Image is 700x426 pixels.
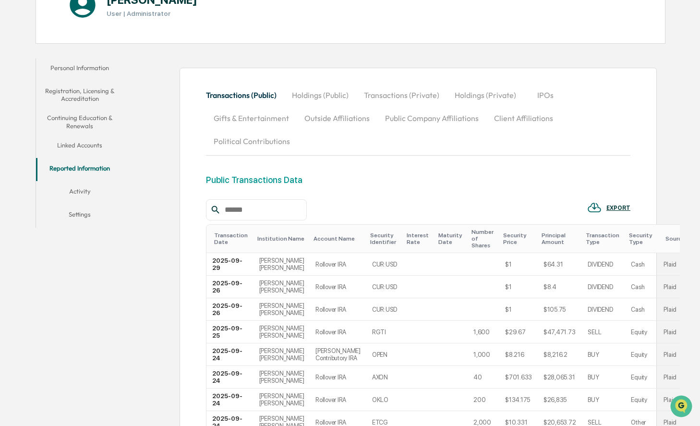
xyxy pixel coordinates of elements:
div: secondary tabs example [36,58,124,228]
td: [PERSON_NAME] [PERSON_NAME] [253,253,310,276]
button: Client Affiliations [486,107,561,130]
td: Rollover IRA [310,389,366,411]
td: Rollover IRA [310,276,366,298]
div: EXPORT [606,205,630,211]
td: Plaid [658,321,691,343]
td: Plaid [658,389,691,411]
td: 40 [468,366,499,389]
button: Outside Affiliations [297,107,377,130]
img: EXPORT [587,200,602,215]
td: $47,471.73 [538,321,582,343]
td: Plaid [658,276,691,298]
td: $134.175 [499,389,538,411]
button: Registration, Licensing & Accreditation [36,81,124,109]
div: secondary tabs example [206,84,630,153]
td: [PERSON_NAME] [PERSON_NAME] [253,276,310,298]
td: [PERSON_NAME] [PERSON_NAME] [253,321,310,343]
td: $28,065.31 [538,366,582,389]
button: Holdings (Private) [447,84,524,107]
td: AXON [366,366,403,389]
button: Continuing Education & Renewals [36,108,124,135]
div: Toggle SortBy [471,229,495,249]
div: Start new chat [33,73,157,83]
td: [PERSON_NAME] [PERSON_NAME] [253,298,310,321]
td: CUR:USD [366,298,403,321]
iframe: Open customer support [669,394,695,420]
td: 2025-09-24 [206,389,253,411]
td: CUR:USD [366,276,403,298]
td: Equity [625,366,658,389]
td: Cash [625,276,658,298]
img: 1746055101610-c473b297-6a78-478c-a979-82029cc54cd1 [10,73,27,91]
span: Preclearance [19,121,62,131]
td: 1,000 [468,343,499,366]
td: Plaid [658,298,691,321]
td: 2025-09-29 [206,253,253,276]
td: Rollover IRA [310,253,366,276]
button: Activity [36,182,124,205]
td: 2025-09-26 [206,276,253,298]
button: Public Company Affiliations [377,107,486,130]
div: 🖐️ [10,122,17,130]
button: Transactions (Private) [356,84,447,107]
td: DIVIDEND [582,298,625,321]
div: Toggle SortBy [665,235,687,242]
td: [PERSON_NAME] [PERSON_NAME] [253,366,310,389]
button: Political Contributions [206,130,298,153]
td: 2025-09-24 [206,343,253,366]
div: Public Transactions Data [206,175,302,185]
div: Toggle SortBy [314,235,362,242]
td: 1,600 [468,321,499,343]
div: Toggle SortBy [542,232,578,245]
td: $26,835 [538,389,582,411]
td: CUR:USD [366,253,403,276]
div: Toggle SortBy [503,232,534,245]
td: DIVIDEND [582,276,625,298]
td: DIVIDEND [582,253,625,276]
button: Reported Information [36,158,124,182]
td: $8,216.2 [538,343,582,366]
div: We're available if you need us! [33,83,121,91]
button: Settings [36,205,124,228]
td: $8.4 [538,276,582,298]
td: Equity [625,389,658,411]
td: OKLO [366,389,403,411]
div: Toggle SortBy [370,232,399,245]
div: Toggle SortBy [257,235,306,242]
td: [PERSON_NAME] [PERSON_NAME] [253,343,310,366]
button: Start new chat [163,76,175,88]
td: $64.31 [538,253,582,276]
td: SELL [582,321,625,343]
td: OPEN [366,343,403,366]
td: $8.216 [499,343,538,366]
td: 2025-09-26 [206,298,253,321]
button: Linked Accounts [36,135,124,158]
p: How can we help? [10,20,175,36]
td: Rollover IRA [310,321,366,343]
td: $1 [499,253,538,276]
td: $29.67 [499,321,538,343]
span: Pylon [96,163,116,170]
a: 🔎Data Lookup [6,135,64,153]
td: Plaid [658,343,691,366]
button: Gifts & Entertainment [206,107,297,130]
div: Toggle SortBy [586,232,621,245]
td: Rollover IRA [310,366,366,389]
td: $1 [499,276,538,298]
td: BUY [582,366,625,389]
td: [PERSON_NAME] [PERSON_NAME] [253,389,310,411]
button: Transactions (Public) [206,84,284,107]
td: 2025-09-25 [206,321,253,343]
div: Toggle SortBy [214,232,250,245]
div: Toggle SortBy [407,232,431,245]
td: Cash [625,253,658,276]
div: 🔎 [10,140,17,148]
td: BUY [582,343,625,366]
button: IPOs [524,84,567,107]
div: 🗄️ [70,122,77,130]
td: $701.633 [499,366,538,389]
td: Rollover IRA [310,298,366,321]
td: Equity [625,321,658,343]
td: Equity [625,343,658,366]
